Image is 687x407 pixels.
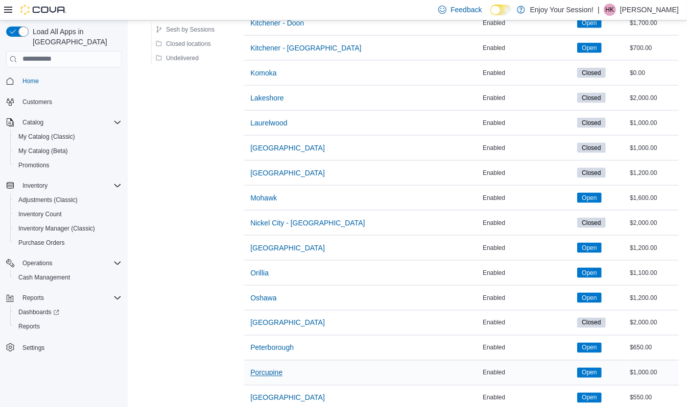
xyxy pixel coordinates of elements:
input: Dark Mode [490,5,512,15]
span: Closed [582,93,601,103]
div: $1,000.00 [628,117,679,129]
div: Enabled [481,292,575,304]
button: Kitchener - Doon [246,13,308,33]
span: Closed [577,93,605,103]
span: Open [577,243,601,253]
p: | [598,4,600,16]
span: Closed [577,168,605,178]
div: Enabled [481,142,575,154]
span: Komoka [250,68,276,78]
a: Settings [18,342,49,354]
span: Inventory [18,180,122,192]
span: Inventory Manager (Classic) [18,224,95,233]
button: Nickel City - [GEOGRAPHIC_DATA] [246,213,369,233]
span: Dashboards [14,306,122,318]
span: Mohawk [250,193,277,203]
span: Closed [582,143,601,152]
span: Open [577,343,601,353]
span: Nickel City - [GEOGRAPHIC_DATA] [250,218,365,228]
span: [GEOGRAPHIC_DATA] [250,318,325,328]
span: Open [577,43,601,53]
button: [GEOGRAPHIC_DATA] [246,163,329,183]
button: Mohawk [246,188,281,208]
div: $650.00 [628,342,679,354]
div: $1,200.00 [628,292,679,304]
button: Inventory Count [10,207,126,221]
a: Inventory Manager (Classic) [14,222,99,235]
div: $2,000.00 [628,217,679,229]
span: Inventory [22,182,48,190]
button: My Catalog (Classic) [10,130,126,144]
div: $550.00 [628,392,679,404]
div: Enabled [481,342,575,354]
span: Kitchener - [GEOGRAPHIC_DATA] [250,43,361,53]
button: Undelivered [152,52,203,64]
span: Reports [18,322,40,330]
span: Home [22,77,39,85]
button: Inventory [2,179,126,193]
span: Dark Mode [490,15,491,16]
button: Cash Management [10,270,126,285]
span: Lakeshore [250,93,283,103]
div: $1,000.00 [628,142,679,154]
span: Closed [582,118,601,128]
div: $2,000.00 [628,317,679,329]
button: Promotions [10,158,126,172]
span: Inventory Count [18,210,62,218]
span: Cash Management [14,271,122,284]
div: $1,200.00 [628,242,679,254]
span: Closed [582,68,601,78]
span: Settings [18,341,122,353]
button: Home [2,73,126,88]
span: Closed locations [166,40,211,48]
span: Kitchener - Doon [250,18,304,28]
span: Closed [577,68,605,78]
span: Open [582,343,597,352]
span: [GEOGRAPHIC_DATA] [250,168,325,178]
span: Open [577,193,601,203]
div: $1,200.00 [628,167,679,179]
div: Enabled [481,367,575,379]
a: Reports [14,320,44,333]
span: Open [582,293,597,302]
span: Sesh by Sessions [166,26,215,34]
button: Lakeshore [246,88,288,108]
span: Open [577,393,601,403]
button: Catalog [2,115,126,130]
button: Catalog [18,116,48,129]
div: $1,000.00 [628,367,679,379]
p: [PERSON_NAME] [620,4,679,16]
div: Enabled [481,17,575,29]
span: Purchase Orders [18,239,65,247]
div: Enabled [481,317,575,329]
div: $1,600.00 [628,192,679,204]
div: Enabled [481,167,575,179]
a: My Catalog (Classic) [14,131,79,143]
span: Customers [22,98,52,106]
span: My Catalog (Beta) [18,147,68,155]
button: Komoka [246,63,280,83]
div: $700.00 [628,42,679,54]
span: Open [582,193,597,202]
div: Enabled [481,92,575,104]
span: Purchase Orders [14,237,122,249]
button: [GEOGRAPHIC_DATA] [246,138,329,158]
a: Cash Management [14,271,74,284]
div: $2,000.00 [628,92,679,104]
span: Open [582,393,597,402]
button: Operations [2,256,126,270]
button: Orillia [246,263,273,283]
span: Catalog [22,118,43,126]
span: Open [582,43,597,53]
button: [GEOGRAPHIC_DATA] [246,238,329,258]
div: Enabled [481,217,575,229]
span: Adjustments (Classic) [14,194,122,206]
span: Inventory Count [14,208,122,220]
button: Porcupine [246,363,287,383]
span: Reports [22,294,44,302]
span: Closed [577,318,605,328]
span: [GEOGRAPHIC_DATA] [250,143,325,153]
button: Laurelwood [246,113,291,133]
span: My Catalog (Classic) [18,133,75,141]
span: Customers [18,95,122,108]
